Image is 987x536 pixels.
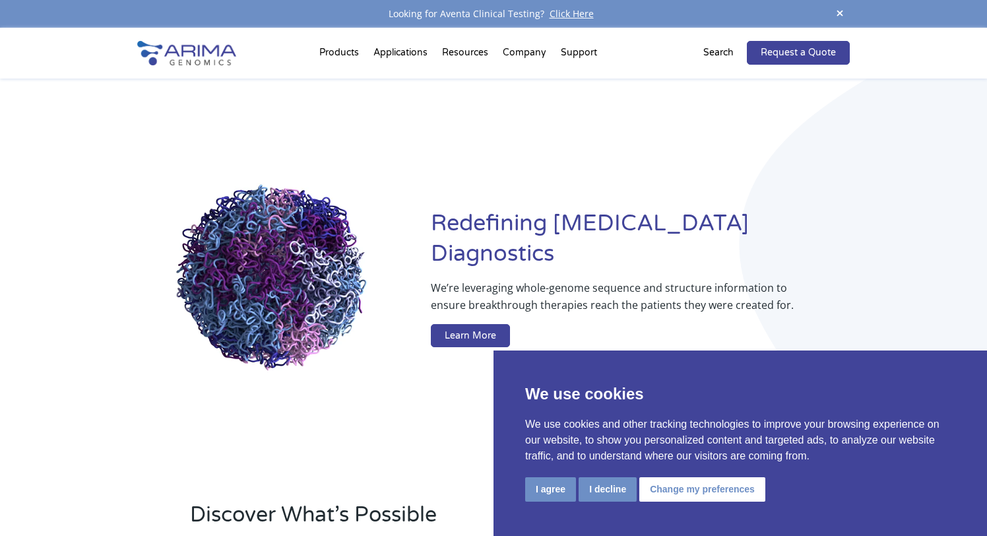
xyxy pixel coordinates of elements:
button: I decline [579,477,637,502]
div: Looking for Aventa Clinical Testing? [137,5,850,22]
a: Learn More [431,324,510,348]
img: Arima-Genomics-logo [137,41,236,65]
p: We use cookies [525,382,955,406]
iframe: Chat Widget [921,473,987,536]
a: Click Here [544,7,599,20]
p: Search [703,44,734,61]
a: Request a Quote [747,41,850,65]
p: We’re leveraging whole-genome sequence and structure information to ensure breakthrough therapies... [431,279,797,324]
p: We use cookies and other tracking technologies to improve your browsing experience on our website... [525,417,955,464]
button: I agree [525,477,576,502]
button: Change my preferences [639,477,765,502]
h1: Redefining [MEDICAL_DATA] Diagnostics [431,209,850,279]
